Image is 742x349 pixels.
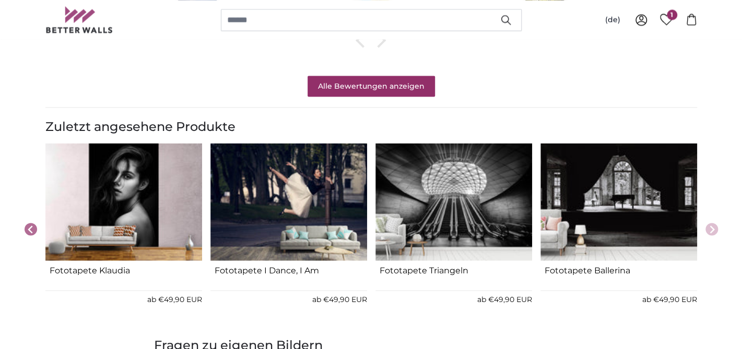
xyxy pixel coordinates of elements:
span: ab €49,90 EUR [642,294,697,304]
img: photo-wallpaper-antique-compass-xl [540,143,697,261]
div: 5 of 8 [45,143,202,316]
span: ab €49,90 EUR [147,294,202,304]
img: photo-wallpaper-antique-compass-xl [210,143,367,261]
span: ab €49,90 EUR [477,294,532,304]
a: Fototapete I Dance, I Am [215,265,363,286]
img: photo-wallpaper-antique-compass-xl [375,143,532,261]
div: 8 of 8 [540,143,697,316]
img: Betterwalls [45,6,113,33]
a: Fototapete Klaudia [50,265,198,286]
div: 6 of 8 [210,143,367,316]
a: Alle Bewertungen anzeigen [308,76,435,97]
img: photo-wallpaper-antique-compass-xl [45,143,202,261]
span: ab €49,90 EUR [312,294,367,304]
button: Next slide [705,223,718,235]
a: Fototapete Triangeln [380,265,528,286]
button: (de) [597,10,629,29]
span: 1 [667,9,677,20]
button: Previous slide [25,223,37,235]
h3: Zuletzt angesehene Produkte [45,118,697,135]
div: 7 of 8 [375,143,532,316]
a: Fototapete Ballerina [545,265,693,286]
